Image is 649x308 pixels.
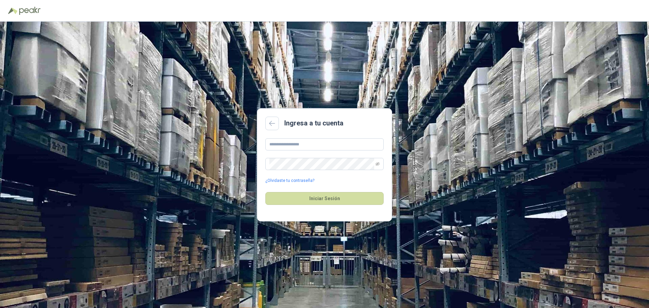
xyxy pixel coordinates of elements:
img: Logo [8,7,18,14]
a: ¿Olvidaste tu contraseña? [265,177,314,184]
button: Iniciar Sesión [265,192,384,205]
span: eye-invisible [376,162,380,166]
h2: Ingresa a tu cuenta [284,118,343,128]
img: Peakr [19,7,41,15]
